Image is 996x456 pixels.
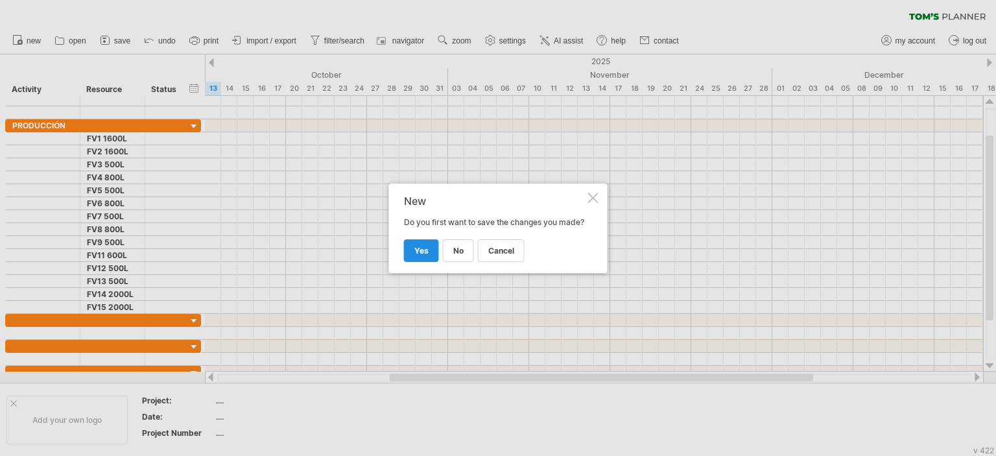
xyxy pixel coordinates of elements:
span: yes [414,246,429,256]
a: cancel [478,239,525,262]
div: Do you first want to save the changes you made? [404,195,586,261]
span: cancel [488,246,514,256]
a: yes [404,239,439,262]
div: New [404,195,586,207]
span: no [453,246,464,256]
a: no [443,239,474,262]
